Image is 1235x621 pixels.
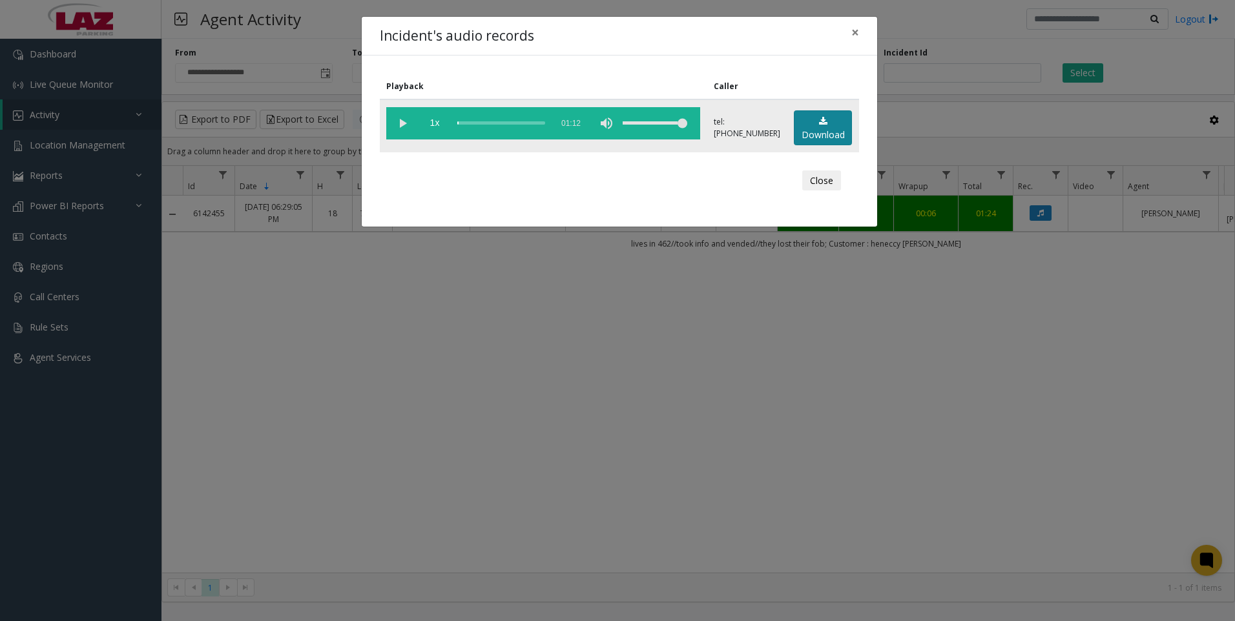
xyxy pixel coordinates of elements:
th: Playback [380,74,707,99]
p: tel:[PHONE_NUMBER] [714,116,780,139]
span: × [851,23,859,41]
button: Close [842,17,868,48]
div: volume level [623,107,687,139]
h4: Incident's audio records [380,26,534,46]
button: Close [802,170,841,191]
th: Caller [707,74,787,99]
div: scrub bar [457,107,545,139]
span: playback speed button [419,107,451,139]
a: Download [794,110,852,146]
